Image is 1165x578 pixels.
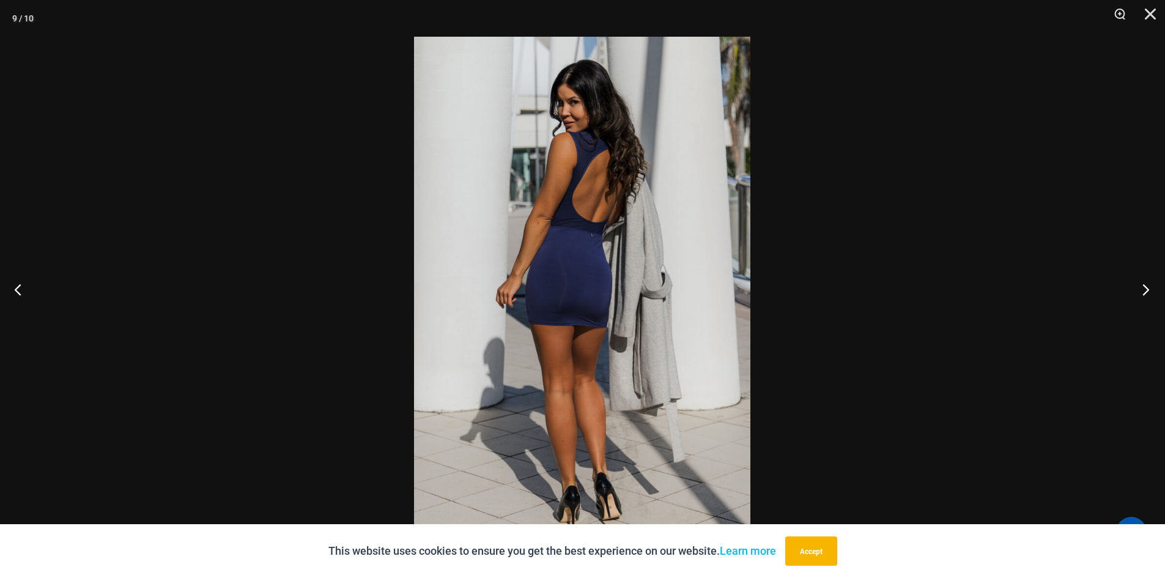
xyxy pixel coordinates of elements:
[1119,259,1165,320] button: Next
[328,542,776,560] p: This website uses cookies to ensure you get the best experience on our website.
[785,536,837,566] button: Accept
[414,37,750,541] img: Desire Me Navy 5192 Dress 03
[12,9,34,28] div: 9 / 10
[720,544,776,557] a: Learn more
